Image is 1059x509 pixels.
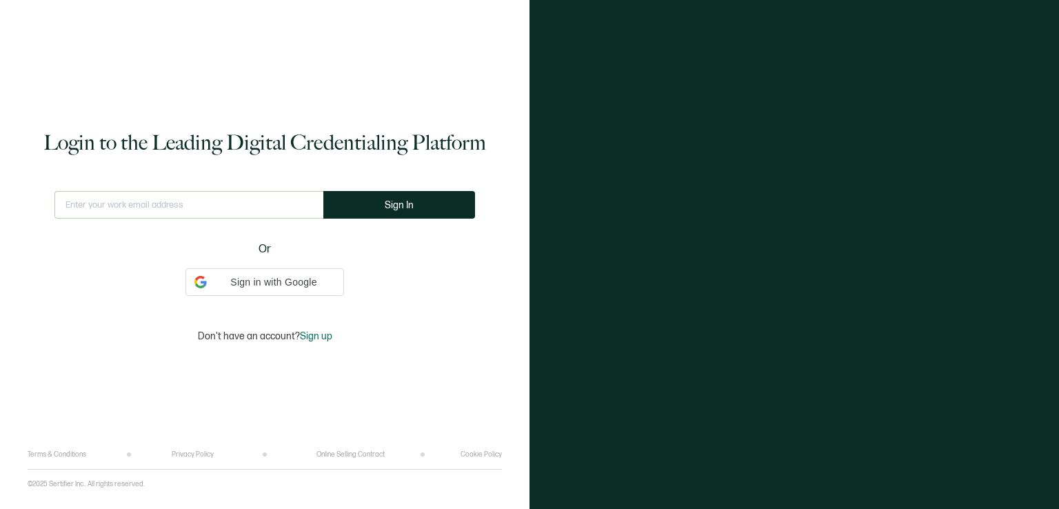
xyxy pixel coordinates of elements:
a: Cookie Policy [461,450,502,459]
span: Sign up [300,330,332,342]
span: Sign In [385,200,414,210]
h1: Login to the Leading Digital Credentialing Platform [43,129,486,157]
span: Sign in with Google [212,275,335,290]
span: Or [259,241,271,258]
div: Sign in with Google [185,268,344,296]
a: Online Selling Contract [316,450,385,459]
input: Enter your work email address [54,191,323,219]
button: Sign In [323,191,475,219]
p: ©2025 Sertifier Inc.. All rights reserved. [28,480,145,488]
a: Terms & Conditions [28,450,86,459]
p: Don't have an account? [198,330,332,342]
a: Privacy Policy [172,450,214,459]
